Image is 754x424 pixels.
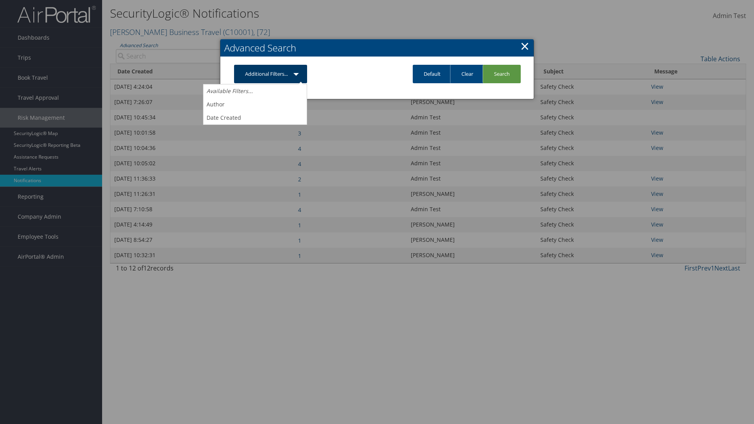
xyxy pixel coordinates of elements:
[234,65,307,83] a: Additional Filters...
[483,65,521,83] a: Search
[203,111,307,124] a: Date Created
[450,65,484,83] a: Clear
[207,87,253,95] i: Available Filters...
[520,38,529,54] a: Close
[220,39,534,57] h2: Advanced Search
[203,98,307,111] a: Author
[413,65,452,83] a: Default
